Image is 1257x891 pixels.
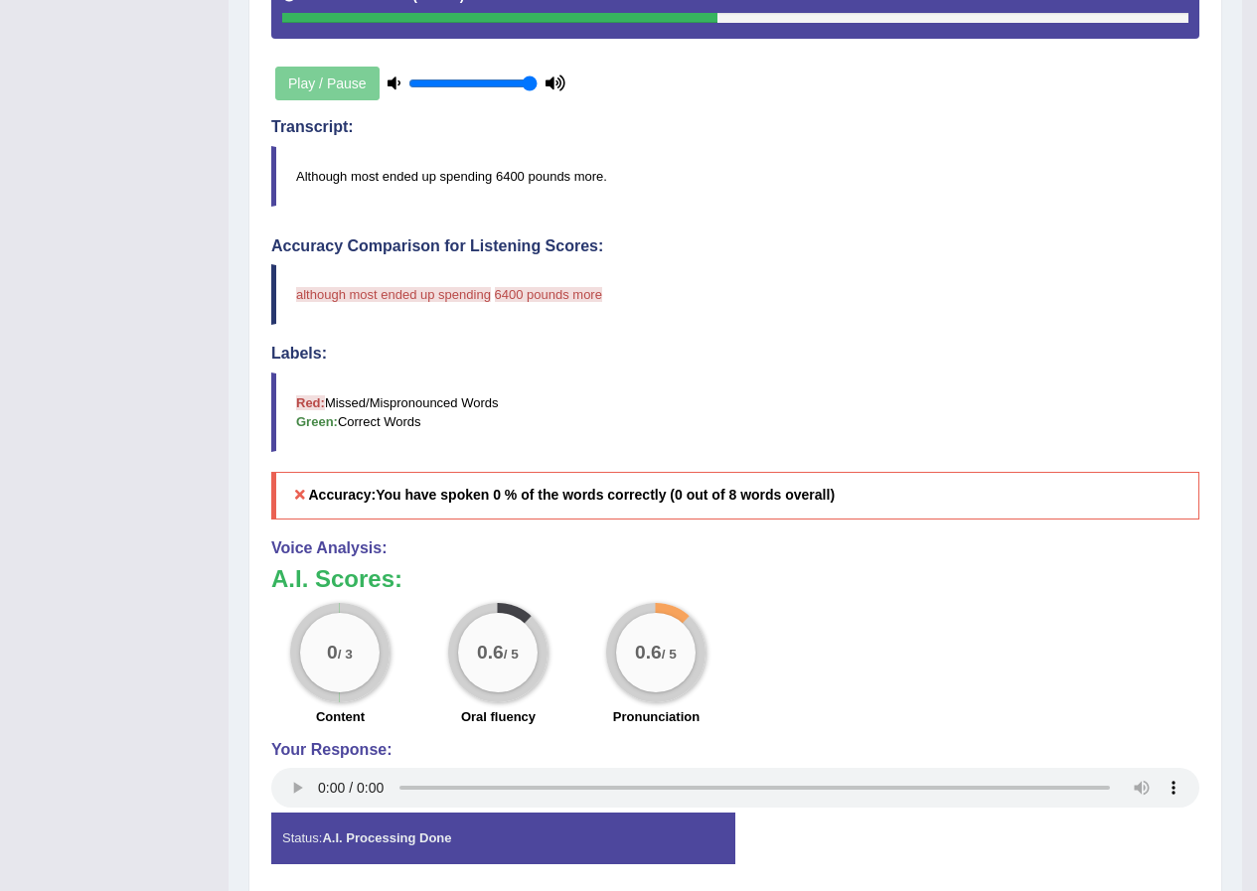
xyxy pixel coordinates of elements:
[271,472,1199,519] h5: Accuracy:
[478,641,505,663] big: 0.6
[338,647,353,662] small: / 3
[271,565,402,592] b: A.I. Scores:
[271,118,1199,136] h4: Transcript:
[271,345,1199,363] h4: Labels:
[636,641,663,663] big: 0.6
[271,741,1199,759] h4: Your Response:
[504,647,519,662] small: / 5
[296,395,325,410] b: Red:
[376,487,835,503] b: You have spoken 0 % of the words correctly (0 out of 8 words overall)
[495,287,602,302] span: 6400 pounds more
[296,287,491,302] span: although most ended up spending
[271,539,1199,557] h4: Voice Analysis:
[271,813,735,863] div: Status:
[271,237,1199,255] h4: Accuracy Comparison for Listening Scores:
[271,372,1199,452] blockquote: Missed/Mispronounced Words Correct Words
[296,414,338,429] b: Green:
[322,830,451,845] strong: A.I. Processing Done
[328,641,339,663] big: 0
[662,647,677,662] small: / 5
[271,146,1199,207] blockquote: Although most ended up spending 6400 pounds more.
[461,707,536,726] label: Oral fluency
[316,707,365,726] label: Content
[613,707,700,726] label: Pronunciation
